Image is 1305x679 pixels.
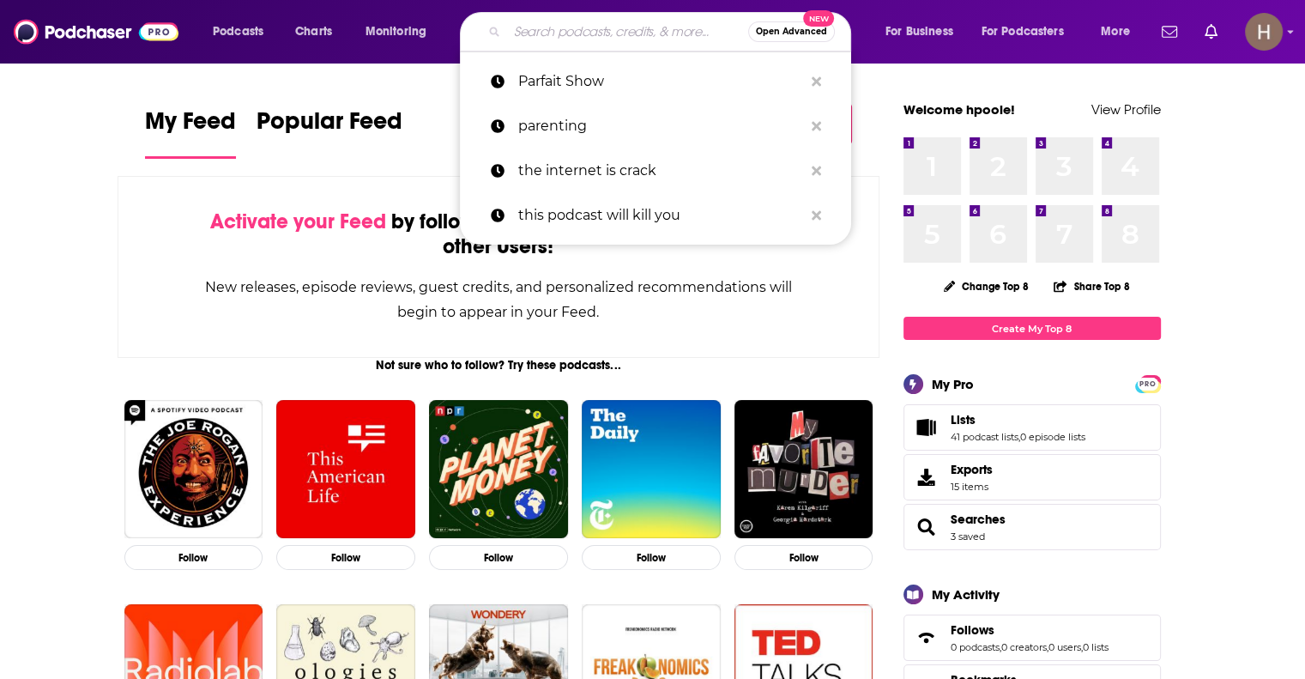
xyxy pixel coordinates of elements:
[429,400,568,539] img: Planet Money
[213,20,263,44] span: Podcasts
[460,104,851,149] a: parenting
[1053,270,1130,303] button: Share Top 8
[1048,641,1081,653] a: 0 users
[932,586,1000,603] div: My Activity
[1245,13,1283,51] span: Logged in as hpoole
[276,545,415,570] button: Follow
[582,400,721,539] img: The Daily
[873,18,975,45] button: open menu
[903,504,1161,550] span: Searches
[903,615,1161,661] span: Follows
[951,512,1006,527] a: Searches
[1089,18,1151,45] button: open menu
[1198,17,1224,46] a: Show notifications dropdown
[118,358,880,373] div: Not sure who to follow? Try these podcasts...
[951,462,993,477] span: Exports
[1101,20,1130,44] span: More
[204,275,794,324] div: New releases, episode reviews, guest credits, and personalized recommendations will begin to appe...
[951,530,985,543] a: 3 saved
[734,545,873,570] button: Follow
[885,20,953,44] span: For Business
[951,641,1000,653] a: 0 podcasts
[982,20,1064,44] span: For Podcasters
[518,104,803,149] p: parenting
[909,626,944,650] a: Follows
[476,12,867,52] div: Search podcasts, credits, & more...
[582,545,721,570] button: Follow
[124,400,263,539] img: The Joe Rogan Experience
[460,59,851,104] a: Parfait Show
[1081,641,1083,653] span: ,
[14,15,178,48] img: Podchaser - Follow, Share and Rate Podcasts
[518,149,803,193] p: the internet is crack
[366,20,426,44] span: Monitoring
[1001,641,1047,653] a: 0 creators
[951,481,993,493] span: 15 items
[803,10,834,27] span: New
[295,20,332,44] span: Charts
[903,454,1161,500] a: Exports
[1138,378,1158,391] span: PRO
[1047,641,1048,653] span: ,
[903,317,1161,340] a: Create My Top 8
[518,59,803,104] p: Parfait Show
[951,622,994,638] span: Follows
[734,400,873,539] img: My Favorite Murder with Karen Kilgariff and Georgia Hardstark
[748,21,835,42] button: Open AdvancedNew
[1083,641,1109,653] a: 0 lists
[507,18,748,45] input: Search podcasts, credits, & more...
[210,209,386,234] span: Activate your Feed
[124,545,263,570] button: Follow
[1000,641,1001,653] span: ,
[932,376,974,392] div: My Pro
[257,106,402,146] span: Popular Feed
[1091,101,1161,118] a: View Profile
[353,18,449,45] button: open menu
[1245,13,1283,51] img: User Profile
[909,415,944,440] a: Lists
[145,106,236,146] span: My Feed
[284,18,342,45] a: Charts
[276,400,415,539] img: This American Life
[903,101,1015,118] a: Welcome hpoole!
[1020,431,1085,443] a: 0 episode lists
[429,545,568,570] button: Follow
[1155,17,1184,46] a: Show notifications dropdown
[204,209,794,259] div: by following Podcasts, Creators, Lists, and other Users!
[909,515,944,539] a: Searches
[518,193,803,238] p: this podcast will kill you
[970,18,1089,45] button: open menu
[951,412,1085,427] a: Lists
[460,149,851,193] a: the internet is crack
[145,106,236,159] a: My Feed
[257,106,402,159] a: Popular Feed
[903,404,1161,451] span: Lists
[951,412,976,427] span: Lists
[1138,377,1158,390] a: PRO
[933,276,1040,297] button: Change Top 8
[951,622,1109,638] a: Follows
[201,18,286,45] button: open menu
[909,465,944,489] span: Exports
[1018,431,1020,443] span: ,
[460,193,851,238] a: this podcast will kill you
[1245,13,1283,51] button: Show profile menu
[756,27,827,36] span: Open Advanced
[951,431,1018,443] a: 41 podcast lists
